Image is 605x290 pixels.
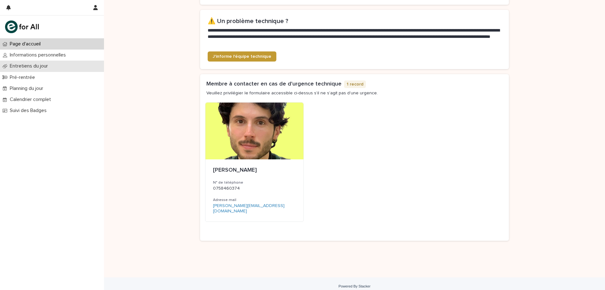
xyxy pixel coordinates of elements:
p: Veuillez privilégier le formulaire accessible ci-dessus s'il ne s'agit pas d'une urgence. [206,91,378,96]
a: J'informe l'équipe technique [208,51,276,62]
span: J'informe l'équipe technique [213,54,271,59]
a: [PERSON_NAME]N° de téléphone0758460374Adresse mail[PERSON_NAME][EMAIL_ADDRESS][DOMAIN_NAME] [205,102,304,222]
p: Page d'accueil [7,41,46,47]
a: [PERSON_NAME][EMAIL_ADDRESS][DOMAIN_NAME] [213,204,285,213]
p: Pré-rentrée [7,74,40,80]
h2: ⚠️ Un problème technique ? [208,17,501,25]
h3: N° de téléphone [213,180,296,185]
p: 0758460374 [213,186,296,191]
p: Suivi des Badges [7,108,52,114]
h1: Membre à contacter en cas de d'urgence technique [206,81,342,88]
p: Informations personnelles [7,52,71,58]
p: 1 record [344,80,366,88]
p: Planning du jour [7,86,48,92]
p: Entretiens du jour [7,63,53,69]
h3: Adresse mail [213,198,296,203]
img: mHINNnv7SNCQZijbaqql [5,21,39,33]
a: Powered By Stacker [338,284,370,288]
p: Calendrier complet [7,97,56,103]
span: [PERSON_NAME] [213,167,257,173]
